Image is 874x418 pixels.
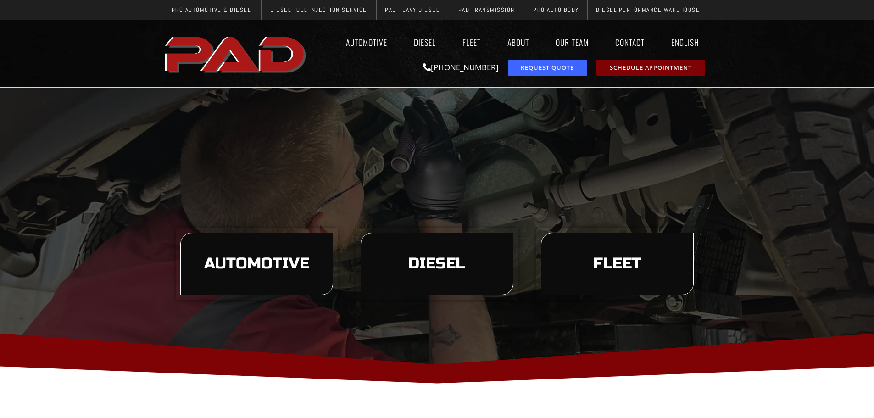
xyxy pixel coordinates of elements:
[607,32,653,53] a: Contact
[385,7,439,13] span: PAD Heavy Diesel
[541,233,694,295] a: learn more about our fleet services
[454,32,490,53] a: Fleet
[408,256,465,272] span: Diesel
[508,60,587,76] a: request a service or repair quote
[423,62,499,72] a: [PHONE_NUMBER]
[162,29,311,78] a: pro automotive and diesel home page
[311,32,713,53] nav: Menu
[610,65,692,71] span: Schedule Appointment
[596,60,705,76] a: schedule repair or service appointment
[405,32,445,53] a: Diesel
[521,65,574,71] span: Request Quote
[270,7,367,13] span: Diesel Fuel Injection Service
[180,233,333,295] a: learn more about our automotive services
[458,7,515,13] span: PAD Transmission
[204,256,309,272] span: Automotive
[172,7,251,13] span: Pro Automotive & Diesel
[337,32,396,53] a: Automotive
[547,32,597,53] a: Our Team
[596,7,700,13] span: Diesel Performance Warehouse
[593,256,641,272] span: Fleet
[533,7,579,13] span: Pro Auto Body
[499,32,538,53] a: About
[162,29,311,78] img: The image shows the word "PAD" in bold, red, uppercase letters with a slight shadow effect.
[662,32,713,53] a: English
[361,233,513,295] a: learn more about our diesel services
